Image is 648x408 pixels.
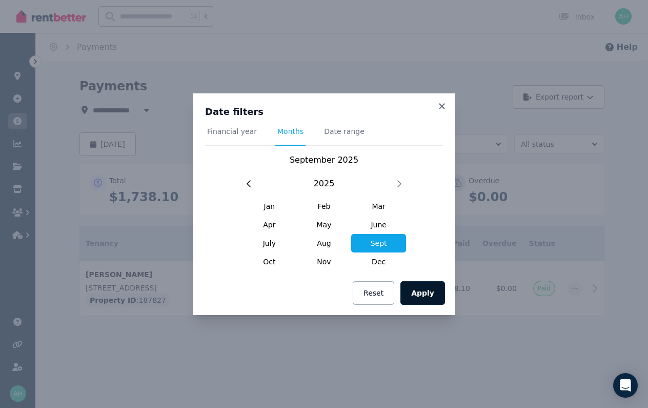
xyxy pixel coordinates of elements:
span: Dec [351,252,406,271]
h3: Date filters [205,106,443,118]
span: Months [277,126,303,137]
span: Mar [351,197,406,216]
span: Financial year [207,126,257,137]
span: Date range [324,126,364,137]
span: Sept [351,234,406,252]
span: June [351,216,406,234]
span: Feb [297,197,352,216]
span: Jan [242,197,297,216]
span: September 2025 [290,155,358,165]
span: 2025 [314,178,335,190]
span: May [297,216,352,234]
span: Oct [242,252,297,271]
button: Apply [400,281,445,305]
div: Open Intercom Messenger [613,373,638,398]
span: Aug [297,234,352,252]
nav: Tabs [205,126,443,146]
span: July [242,234,297,252]
span: Nov [297,252,352,271]
button: Reset [353,281,394,305]
span: Apr [242,216,297,234]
